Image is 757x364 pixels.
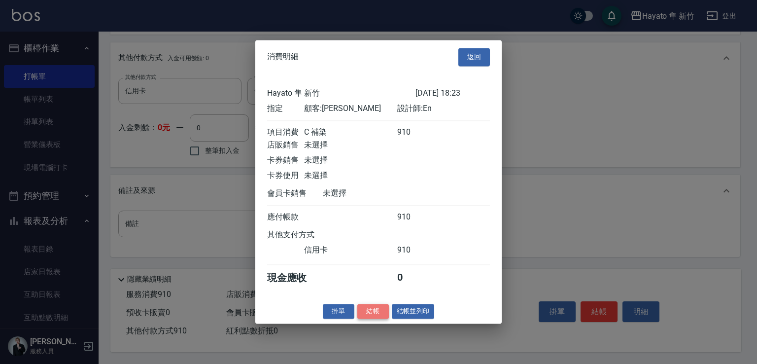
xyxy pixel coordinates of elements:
div: 未選擇 [304,155,397,166]
div: 910 [397,127,434,138]
div: 未選擇 [304,140,397,150]
div: 未選擇 [323,188,415,199]
div: 會員卡銷售 [267,188,323,199]
span: 消費明細 [267,52,299,62]
div: 顧客: [PERSON_NAME] [304,104,397,114]
div: 0 [397,271,434,285]
div: 應付帳款 [267,212,304,222]
div: 設計師: En [397,104,490,114]
div: 卡券銷售 [267,155,304,166]
div: [DATE] 18:23 [415,88,490,99]
button: 返回 [458,48,490,66]
div: 現金應收 [267,271,323,285]
button: 結帳並列印 [392,304,435,319]
div: 910 [397,245,434,255]
div: 店販銷售 [267,140,304,150]
div: 信用卡 [304,245,397,255]
div: Hayato 隼 新竹 [267,88,415,99]
div: 卡券使用 [267,171,304,181]
button: 結帳 [357,304,389,319]
div: 910 [397,212,434,222]
div: C 補染 [304,127,397,138]
div: 未選擇 [304,171,397,181]
div: 指定 [267,104,304,114]
div: 項目消費 [267,127,304,138]
button: 掛單 [323,304,354,319]
div: 其他支付方式 [267,230,342,240]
